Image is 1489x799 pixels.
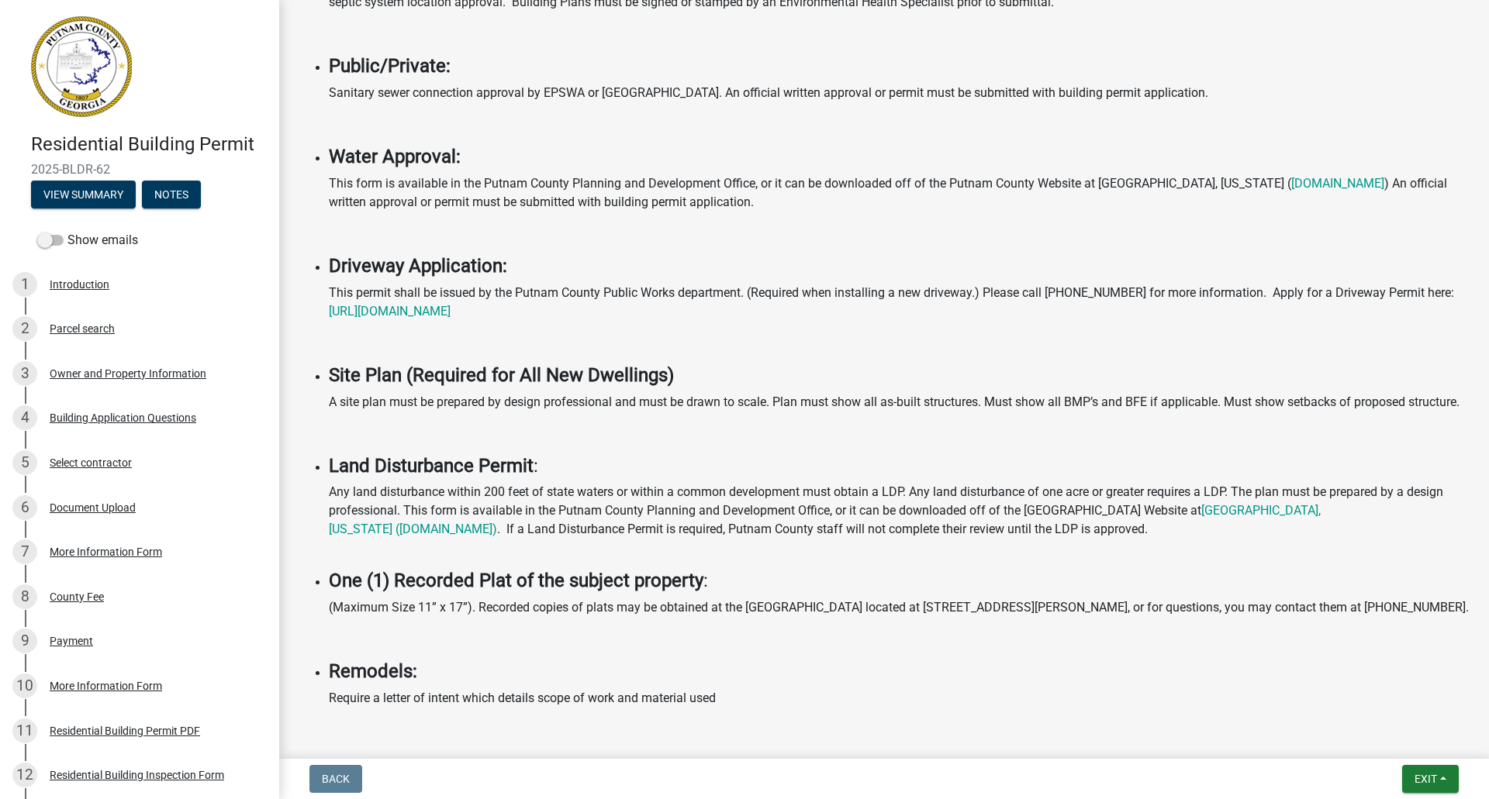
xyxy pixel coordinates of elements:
[31,181,136,208] button: View Summary
[329,689,1470,708] p: Require a letter of intent which details scope of work and material used
[12,584,37,609] div: 8
[50,591,104,602] div: County Fee
[50,323,115,334] div: Parcel search
[329,393,1470,412] p: A site plan must be prepared by design professional and must be drawn to scale. Plan must show al...
[12,539,37,564] div: 7
[329,751,451,773] strong: Building Plans:
[31,162,248,177] span: 2025-BLDR-62
[12,405,37,430] div: 4
[50,725,200,736] div: Residential Building Permit PDF
[396,522,497,536] a: ([DOMAIN_NAME])
[1415,773,1437,785] span: Exit
[31,189,136,201] wm-modal-confirm: Summary
[12,450,37,475] div: 5
[50,546,162,557] div: More Information Form
[329,84,1470,102] p: Sanitary sewer connection approval by EPSWA or [GEOGRAPHIC_DATA]. An official written approval or...
[12,673,37,698] div: 10
[329,364,674,386] strong: Site Plan (Required for All New Dwellings)
[50,412,196,423] div: Building Application Questions
[329,570,703,591] strong: One (1) Recorded Plat of the subject property
[309,765,362,793] button: Back
[12,361,37,386] div: 3
[31,16,132,117] img: Putnam County, Georgia
[12,718,37,743] div: 11
[329,598,1470,617] p: (Maximum Size 11” x 17”). Recorded copies of plats may be obtained at the [GEOGRAPHIC_DATA] locat...
[329,55,451,77] strong: Public/Private:
[329,455,1470,477] h4: :
[12,272,37,297] div: 1
[329,255,507,277] strong: Driveway Application:
[329,304,451,319] a: [URL][DOMAIN_NAME]
[50,368,206,379] div: Owner and Property Information
[329,660,417,682] strong: Remodels:
[142,181,201,208] button: Notes
[12,316,37,341] div: 2
[329,570,1470,592] h4: :
[37,231,138,250] label: Show emails
[322,773,350,785] span: Back
[329,483,1470,557] p: Any land disturbance within 200 feet of state waters or within a common development must obtain a...
[329,174,1470,212] p: This form is available in the Putnam County Planning and Development Office, or it can be downloa...
[142,189,201,201] wm-modal-confirm: Notes
[50,457,132,468] div: Select contractor
[50,279,109,290] div: Introduction
[12,629,37,653] div: 9
[12,763,37,787] div: 12
[1291,176,1384,191] a: [DOMAIN_NAME]
[50,635,93,646] div: Payment
[1402,765,1459,793] button: Exit
[31,133,267,156] h4: Residential Building Permit
[329,146,461,167] strong: Water Approval:
[50,502,136,513] div: Document Upload
[329,455,534,477] strong: Land Disturbance Permit
[50,770,224,780] div: Residential Building Inspection Form
[329,284,1470,321] p: This permit shall be issued by the Putnam County Public Works department. (Required when installi...
[12,495,37,520] div: 6
[50,680,162,691] div: More Information Form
